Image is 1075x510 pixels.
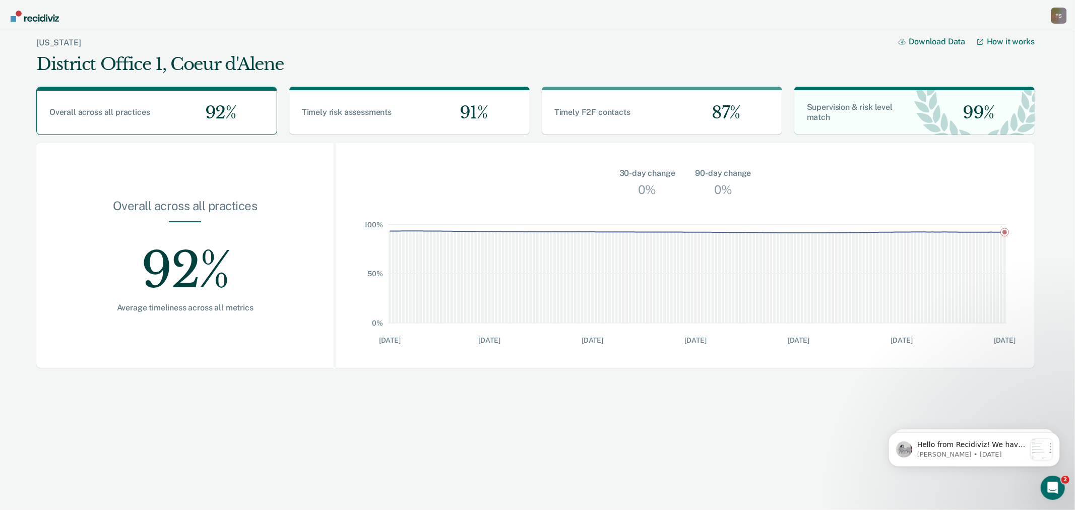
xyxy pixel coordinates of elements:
[873,412,1075,483] iframe: Intercom notifications message
[807,102,893,122] span: Supervision & risk level match
[44,38,153,47] p: Message from Kim, sent 2d ago
[685,336,707,344] text: [DATE]
[582,336,603,344] text: [DATE]
[36,38,81,47] a: [US_STATE]
[636,179,659,200] div: 0%
[379,336,401,344] text: [DATE]
[994,336,1016,344] text: [DATE]
[1051,8,1067,24] button: Profile dropdown button
[302,107,392,117] span: Timely risk assessments
[44,28,152,357] span: Hello from Recidiviz! We have some exciting news. Officers will now have their own Overview page ...
[704,102,740,123] span: 87%
[36,54,283,75] div: District Office 1, Coeur d'Alene
[452,102,488,123] span: 91%
[69,222,301,303] div: 92%
[788,336,809,344] text: [DATE]
[695,167,751,179] div: 90-day change
[1051,8,1067,24] div: F S
[69,199,301,221] div: Overall across all practices
[977,37,1035,46] a: How it works
[11,11,59,22] img: Recidiviz
[554,107,630,117] span: Timely F2F contacts
[899,37,977,46] button: Download Data
[479,336,500,344] text: [DATE]
[197,102,236,123] span: 92%
[955,102,994,123] span: 99%
[69,303,301,312] div: Average timeliness across all metrics
[712,179,735,200] div: 0%
[49,107,150,117] span: Overall across all practices
[1061,476,1069,484] span: 2
[1041,476,1065,500] iframe: Intercom live chat
[891,336,913,344] text: [DATE]
[619,167,675,179] div: 30-day change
